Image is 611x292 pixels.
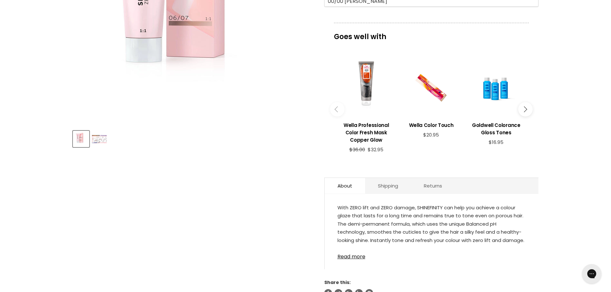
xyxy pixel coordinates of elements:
[74,131,89,146] img: Wella Shinefinity Zero Lift Glaze
[411,178,455,194] a: Returns
[579,262,605,286] iframe: Gorgias live chat messenger
[337,204,523,219] span: With ZERO lift and ZERO damage, SHINEFINITY can help you achieve a colour glaze that lasts for a ...
[489,139,503,146] span: $16.95
[324,279,351,286] span: Share this:
[402,121,460,129] h3: Wella Color Touch
[73,131,89,147] button: Wella Shinefinity Zero Lift Glaze
[423,131,439,138] span: $20.95
[368,146,383,153] span: $32.95
[365,178,411,194] a: Shipping
[337,121,396,144] h3: Wella Professional Color Fresh Mask Copper Glow
[72,129,314,147] div: Product thumbnails
[349,146,365,153] span: $36.00
[334,23,529,44] p: Goes well with
[337,250,526,260] a: Read more
[91,131,108,147] button: Wella Shinefinity Zero Lift Glaze
[467,121,525,136] h3: Goldwell Colorance Gloss Tones
[467,117,525,139] a: View product:Goldwell Colorance Gloss Tones
[337,117,396,147] a: View product:Wella Professional Color Fresh Mask Copper Glow
[325,178,365,194] a: About
[92,135,107,143] img: Wella Shinefinity Zero Lift Glaze
[402,117,460,132] a: View product:Wella Color Touch
[337,221,524,244] span: The demi-permanent formula, which uses the unique Balanced pH technology, smoothes the cuticles t...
